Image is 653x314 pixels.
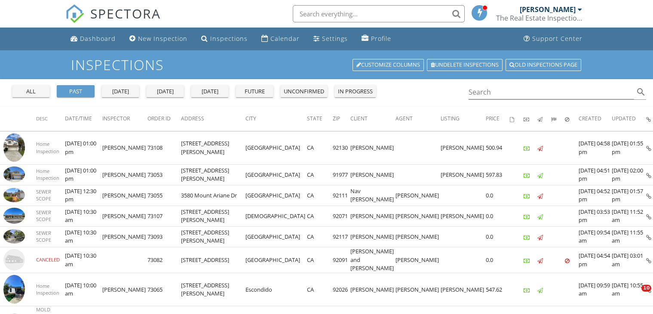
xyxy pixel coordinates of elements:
[245,226,307,247] td: [GEOGRAPHIC_DATA]
[65,12,161,30] a: SPECTORA
[612,273,646,306] td: [DATE] 10:55 am
[80,34,116,43] div: Dashboard
[427,59,503,71] a: Undelete inspections
[395,226,441,247] td: [PERSON_NAME]
[57,85,95,97] button: past
[12,85,50,97] button: all
[102,107,147,131] th: Inspector: Not sorted.
[358,31,395,47] a: Profile
[334,85,376,97] button: in progress
[101,85,139,97] button: [DATE]
[147,185,181,206] td: 73055
[506,59,581,71] a: Old inspections page
[333,185,350,206] td: 92111
[90,4,161,22] span: SPECTORA
[71,57,582,72] h1: Inspections
[350,107,395,131] th: Client: Not sorted.
[469,85,635,99] input: Search
[3,275,25,304] img: 9549785%2Freports%2F0687dbdf-e0d5-407e-ab70-e7aeb52f4368%2Fcover_photos%2FxatXXEh6cWkp3b1RMZ0Y%2F...
[15,87,46,96] div: all
[307,247,333,273] td: CA
[537,107,551,131] th: Published: Not sorted.
[105,87,136,96] div: [DATE]
[293,5,465,22] input: Search everything...
[245,185,307,206] td: [GEOGRAPHIC_DATA]
[181,107,245,131] th: Address: Not sorted.
[150,87,181,96] div: [DATE]
[102,226,147,247] td: [PERSON_NAME]
[245,273,307,306] td: Escondido
[520,5,576,14] div: [PERSON_NAME]
[322,34,348,43] div: Settings
[65,131,102,164] td: [DATE] 01:00 pm
[307,107,333,131] th: State: Not sorted.
[245,115,256,122] span: City
[307,115,322,122] span: State
[612,226,646,247] td: [DATE] 11:55 am
[147,115,171,122] span: Order ID
[333,107,350,131] th: Zip: Not sorted.
[65,206,102,226] td: [DATE] 10:30 am
[65,247,102,273] td: [DATE] 10:30 am
[307,185,333,206] td: CA
[441,273,486,306] td: [PERSON_NAME]
[307,131,333,164] td: CA
[441,115,460,122] span: Listing
[181,164,245,185] td: [STREET_ADDRESS][PERSON_NAME]
[624,285,644,305] iframe: Intercom live chat
[486,115,500,122] span: Price
[65,115,92,122] span: Date/Time
[333,115,340,122] span: Zip
[579,131,612,164] td: [DATE] 04:58 pm
[395,247,441,273] td: [PERSON_NAME]
[307,273,333,306] td: CA
[280,85,328,97] button: unconfirmed
[284,87,324,96] div: unconfirmed
[333,226,350,247] td: 92117
[307,206,333,226] td: CA
[486,107,510,131] th: Price: Not sorted.
[147,107,181,131] th: Order ID: Not sorted.
[245,247,307,273] td: [GEOGRAPHIC_DATA]
[612,131,646,164] td: [DATE] 01:55 pm
[612,206,646,226] td: [DATE] 11:52 am
[102,206,147,226] td: [PERSON_NAME]
[395,107,441,131] th: Agent: Not sorted.
[371,34,391,43] div: Profile
[126,31,191,47] a: New Inspection
[310,31,351,47] a: Settings
[350,247,395,273] td: [PERSON_NAME] and [PERSON_NAME]
[524,107,537,131] th: Paid: Not sorted.
[333,247,350,273] td: 92091
[486,226,510,247] td: 0.0
[579,107,612,131] th: Created: Not sorted.
[236,85,273,97] button: future
[181,206,245,226] td: [STREET_ADDRESS][PERSON_NAME]
[579,226,612,247] td: [DATE] 09:54 am
[270,34,300,43] div: Calendar
[36,168,59,182] span: Home Inspection
[102,273,147,306] td: [PERSON_NAME]
[612,185,646,206] td: [DATE] 01:57 pm
[496,14,582,22] div: The Real Estate Inspection Company
[65,107,102,131] th: Date/Time: Not sorted.
[36,283,59,296] span: Home Inspection
[441,206,486,226] td: [PERSON_NAME]
[350,273,395,306] td: [PERSON_NAME]
[486,131,510,164] td: 500.94
[258,31,303,47] a: Calendar
[441,107,486,131] th: Listing: Not sorted.
[138,34,187,43] div: New Inspection
[67,31,119,47] a: Dashboard
[102,164,147,185] td: [PERSON_NAME]
[486,247,510,273] td: 0.0
[181,273,245,306] td: [STREET_ADDRESS][PERSON_NAME]
[532,34,582,43] div: Support Center
[181,247,245,273] td: [STREET_ADDRESS]
[486,206,510,226] td: 0.0
[191,85,229,97] button: [DATE]
[307,164,333,185] td: CA
[486,273,510,306] td: 547.62
[333,206,350,226] td: 92071
[350,131,395,164] td: [PERSON_NAME]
